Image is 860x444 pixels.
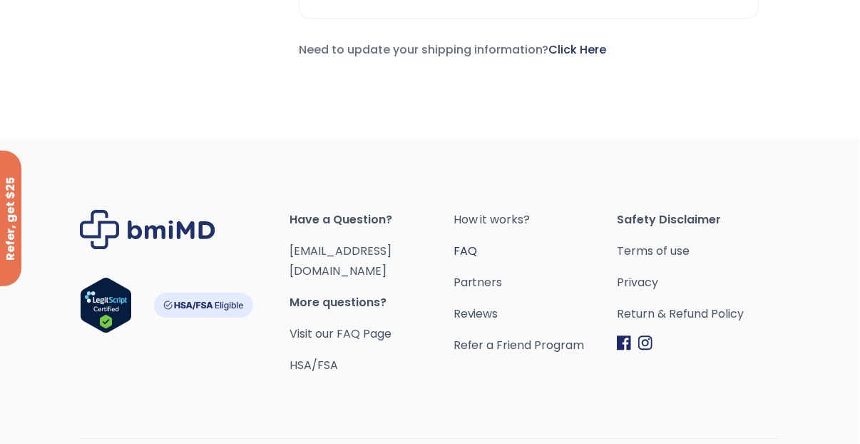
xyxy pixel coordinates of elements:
[617,241,780,261] a: Terms of use
[153,293,253,318] img: HSA-FSA
[80,277,132,340] a: Verify LegitScript Approval for www.bmimd.com
[290,357,339,373] a: HSA/FSA
[290,210,454,230] span: Have a Question?
[617,335,631,350] img: Facebook
[80,210,215,249] img: Brand Logo
[617,210,780,230] span: Safety Disclaimer
[290,293,454,313] span: More questions?
[638,335,652,350] img: Instagram
[454,241,617,261] a: FAQ
[454,335,617,355] a: Refer a Friend Program
[617,273,780,293] a: Privacy
[299,41,607,58] span: Need to update your shipping information?
[617,304,780,324] a: Return & Refund Policy
[454,210,617,230] a: How it works?
[290,243,392,279] a: [EMAIL_ADDRESS][DOMAIN_NAME]
[454,273,617,293] a: Partners
[454,304,617,324] a: Reviews
[290,326,392,342] a: Visit our FAQ Page
[549,41,607,58] a: Click Here
[80,277,132,333] img: Verify Approval for www.bmimd.com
